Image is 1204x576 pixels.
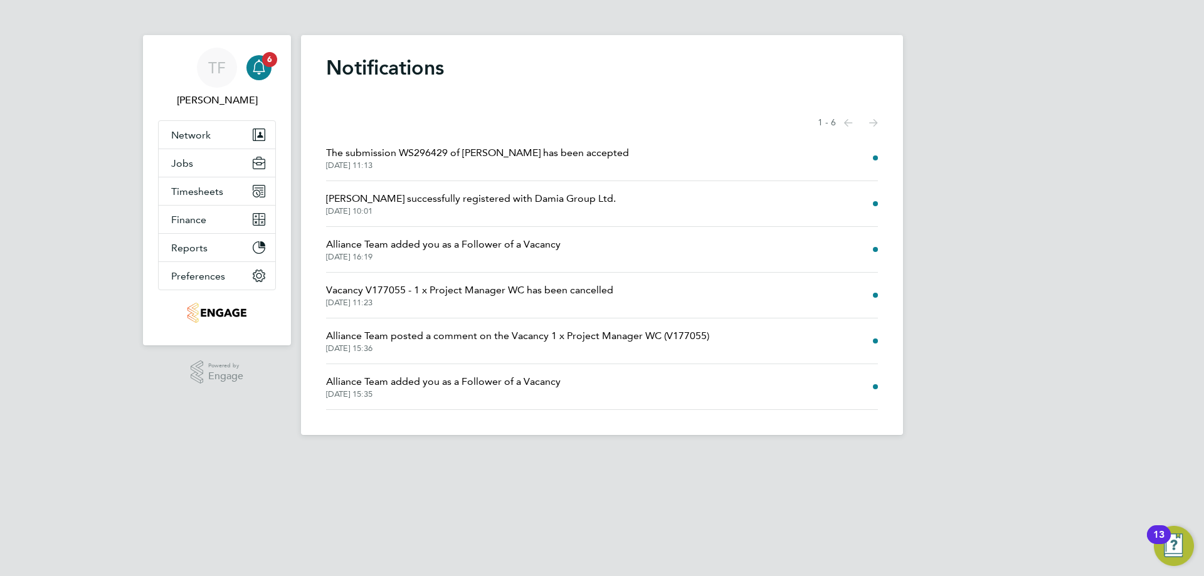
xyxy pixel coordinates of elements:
[326,328,709,343] span: Alliance Team posted a comment on the Vacancy 1 x Project Manager WC (V177055)
[208,60,226,76] span: TF
[191,360,244,384] a: Powered byEngage
[171,270,225,282] span: Preferences
[159,206,275,233] button: Finance
[171,129,211,141] span: Network
[326,145,629,170] a: The submission WS296429 of [PERSON_NAME] has been accepted[DATE] 11:13
[326,237,561,262] a: Alliance Team added you as a Follower of a Vacancy[DATE] 16:19
[208,371,243,382] span: Engage
[326,237,561,252] span: Alliance Team added you as a Follower of a Vacancy
[262,52,277,67] span: 6
[326,374,561,389] span: Alliance Team added you as a Follower of a Vacancy
[1153,535,1164,551] div: 13
[208,360,243,371] span: Powered by
[159,234,275,261] button: Reports
[143,35,291,345] nav: Main navigation
[159,121,275,149] button: Network
[171,242,208,254] span: Reports
[326,145,629,160] span: The submission WS296429 of [PERSON_NAME] has been accepted
[326,252,561,262] span: [DATE] 16:19
[158,93,276,108] span: Tash Fletcher
[326,206,616,216] span: [DATE] 10:01
[326,374,561,399] a: Alliance Team added you as a Follower of a Vacancy[DATE] 15:35
[326,328,709,353] a: Alliance Team posted a comment on the Vacancy 1 x Project Manager WC (V177055)[DATE] 15:36
[171,186,223,197] span: Timesheets
[818,117,836,129] span: 1 - 6
[818,110,878,135] nav: Select page of notifications list
[159,177,275,205] button: Timesheets
[159,262,275,290] button: Preferences
[171,157,193,169] span: Jobs
[158,303,276,323] a: Go to home page
[326,191,616,216] a: [PERSON_NAME] successfully registered with Damia Group Ltd.[DATE] 10:01
[158,48,276,108] a: TF[PERSON_NAME]
[326,191,616,206] span: [PERSON_NAME] successfully registered with Damia Group Ltd.
[326,283,613,308] a: Vacancy V177055 - 1 x Project Manager WC has been cancelled[DATE] 11:23
[326,283,613,298] span: Vacancy V177055 - 1 x Project Manager WC has been cancelled
[326,160,629,170] span: [DATE] 11:13
[326,298,613,308] span: [DATE] 11:23
[159,149,275,177] button: Jobs
[246,48,272,88] a: 6
[326,343,709,353] span: [DATE] 15:36
[326,55,878,80] h1: Notifications
[171,214,206,226] span: Finance
[326,389,561,399] span: [DATE] 15:35
[1154,526,1194,566] button: Open Resource Center, 13 new notifications
[187,303,246,323] img: damiagroup-logo-retina.png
